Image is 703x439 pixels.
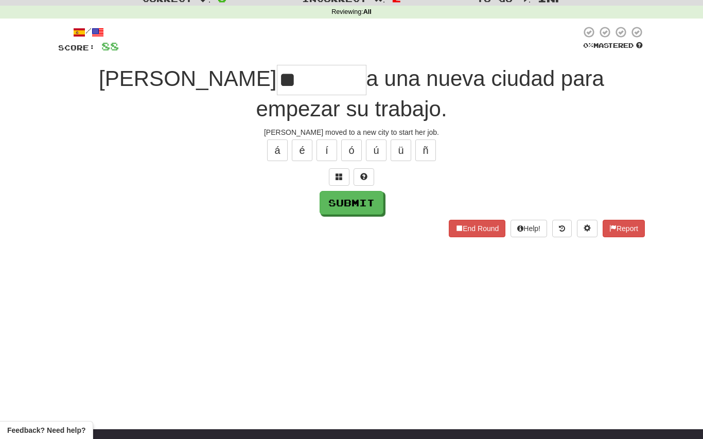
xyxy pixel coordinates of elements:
[267,139,288,161] button: á
[511,220,547,237] button: Help!
[583,41,593,49] span: 0 %
[320,191,383,215] button: Submit
[292,139,312,161] button: é
[317,139,337,161] button: í
[354,168,374,186] button: Single letter hint - you only get 1 per sentence and score half the points! alt+h
[363,8,372,15] strong: All
[58,26,119,39] div: /
[603,220,645,237] button: Report
[341,139,362,161] button: ó
[581,41,645,50] div: Mastered
[256,66,604,121] span: a una nueva ciudad para empezar su trabajo.
[101,40,119,52] span: 88
[366,139,386,161] button: ú
[99,66,276,91] span: [PERSON_NAME]
[58,43,95,52] span: Score:
[7,425,85,435] span: Open feedback widget
[449,220,505,237] button: End Round
[329,168,349,186] button: Switch sentence to multiple choice alt+p
[552,220,572,237] button: Round history (alt+y)
[391,139,411,161] button: ü
[58,127,645,137] div: [PERSON_NAME] moved to a new city to start her job.
[415,139,436,161] button: ñ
